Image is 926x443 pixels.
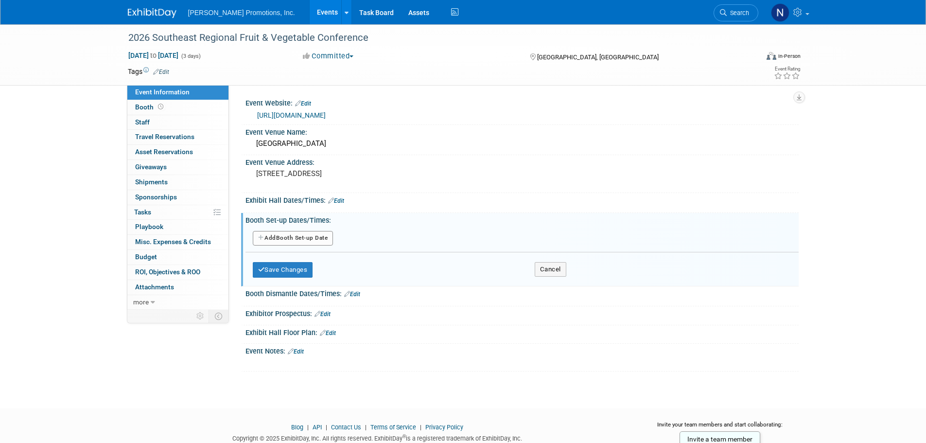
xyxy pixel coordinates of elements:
a: Asset Reservations [127,145,228,159]
span: Event Information [135,88,190,96]
span: Asset Reservations [135,148,193,156]
img: ExhibitDay [128,8,176,18]
span: to [149,52,158,59]
div: Exhibit Hall Floor Plan: [245,325,799,338]
span: (3 days) [180,53,201,59]
a: Tasks [127,205,228,220]
span: Playbook [135,223,163,230]
a: ROI, Objectives & ROO [127,265,228,280]
span: Tasks [134,208,151,216]
div: Event Venue Address: [245,155,799,167]
div: [GEOGRAPHIC_DATA] [253,136,791,151]
span: [PERSON_NAME] Promotions, Inc. [188,9,295,17]
span: ROI, Objectives & ROO [135,268,200,276]
a: Edit [314,311,331,318]
a: Edit [328,197,344,204]
img: Nate Sallee [771,3,789,22]
div: Event Website: [245,96,799,108]
sup: ® [402,434,406,439]
div: Booth Dismantle Dates/Times: [245,286,799,299]
div: Copyright © 2025 ExhibitDay, Inc. All rights reserved. ExhibitDay is a registered trademark of Ex... [128,432,628,443]
div: Exhibit Hall Dates/Times: [245,193,799,206]
a: Edit [288,348,304,355]
span: [DATE] [DATE] [128,51,179,60]
img: Format-Inperson.png [767,52,776,60]
span: more [133,298,149,306]
a: Misc. Expenses & Credits [127,235,228,249]
a: Privacy Policy [425,424,463,431]
a: Blog [291,424,303,431]
a: Edit [344,291,360,298]
span: | [418,424,424,431]
a: Edit [153,69,169,75]
a: Shipments [127,175,228,190]
a: Budget [127,250,228,265]
div: Booth Set-up Dates/Times: [245,213,799,225]
td: Personalize Event Tab Strip [192,310,209,322]
span: Staff [135,118,150,126]
span: Shipments [135,178,168,186]
a: Edit [295,100,311,107]
span: Search [727,9,749,17]
button: AddBooth Set-up Date [253,231,333,246]
a: API [313,424,322,431]
div: Event Rating [774,67,800,71]
span: [GEOGRAPHIC_DATA], [GEOGRAPHIC_DATA] [537,53,659,61]
a: more [127,295,228,310]
span: Misc. Expenses & Credits [135,238,211,246]
a: Event Information [127,85,228,100]
a: Staff [127,115,228,130]
div: Event Notes: [245,344,799,356]
pre: [STREET_ADDRESS] [256,169,465,178]
a: Terms of Service [370,424,416,431]
span: Sponsorships [135,193,177,201]
a: Contact Us [331,424,361,431]
a: Edit [320,330,336,337]
div: Exhibitor Prospectus: [245,306,799,319]
span: Attachments [135,283,174,291]
span: Giveaways [135,163,167,171]
td: Toggle Event Tabs [209,310,228,322]
div: Event Format [701,51,801,65]
button: Cancel [535,262,566,277]
a: Playbook [127,220,228,234]
span: Budget [135,253,157,261]
button: Committed [299,51,357,61]
div: Invite your team members and start collaborating: [642,421,799,435]
a: Search [714,4,758,21]
span: Booth [135,103,165,111]
button: Save Changes [253,262,313,278]
a: Sponsorships [127,190,228,205]
span: Travel Reservations [135,133,194,141]
div: 2026 Southeast Regional Fruit & Vegetable Conference [125,29,744,47]
span: Booth not reserved yet [156,103,165,110]
a: [URL][DOMAIN_NAME] [257,111,326,119]
td: Tags [128,67,169,76]
span: | [323,424,330,431]
a: Booth [127,100,228,115]
span: | [305,424,311,431]
a: Giveaways [127,160,228,175]
a: Travel Reservations [127,130,228,144]
a: Attachments [127,280,228,295]
span: | [363,424,369,431]
div: Event Venue Name: [245,125,799,137]
div: In-Person [778,53,801,60]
